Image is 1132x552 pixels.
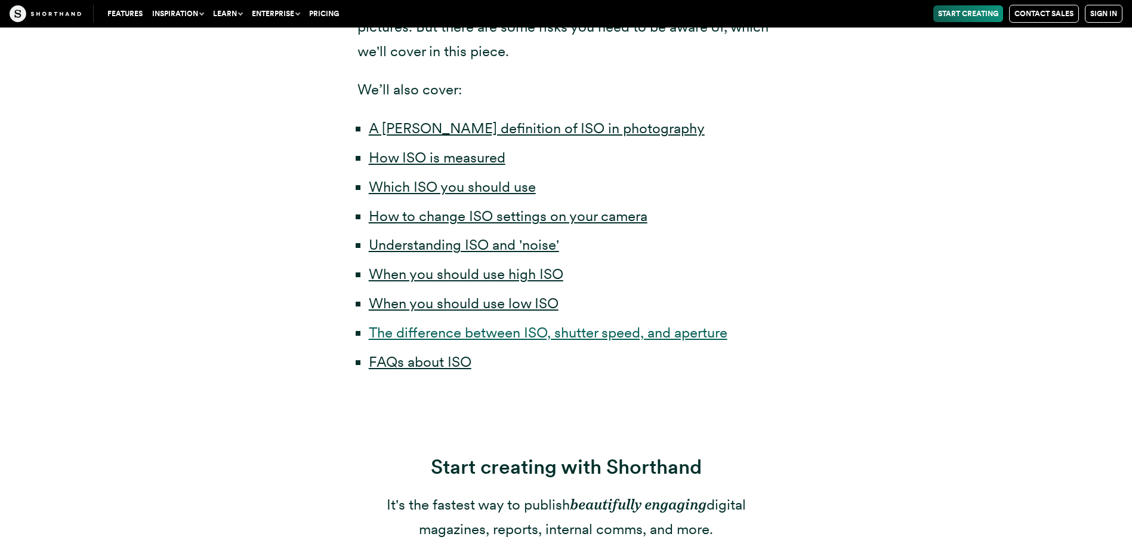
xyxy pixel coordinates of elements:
[369,207,647,225] a: How to change ISO settings on your camera
[10,5,81,22] img: The Craft
[1085,5,1122,23] a: Sign in
[933,5,1003,22] a: Start Creating
[147,5,208,22] button: Inspiration
[247,5,304,22] button: Enterprise
[570,496,707,513] em: beautifully engaging
[369,236,559,253] a: Understanding ISO and 'noise'
[103,5,147,22] a: Features
[369,353,471,370] a: FAQs about ISO
[369,149,505,166] a: How ISO is measured
[357,493,775,542] p: It's the fastest way to publish digital magazines, reports, internal comms, and more.
[357,455,775,479] h3: Start creating with Shorthand
[208,5,247,22] button: Learn
[369,119,705,137] a: A [PERSON_NAME] definition of ISO in photography
[369,324,727,341] a: The difference between ISO, shutter speed, and aperture
[304,5,344,22] a: Pricing
[369,265,563,283] a: When you should use high ISO
[369,295,559,312] a: When you should use low ISO
[357,78,775,102] p: We’ll also cover:
[1009,5,1079,23] a: Contact Sales
[369,178,536,195] a: Which ISO you should use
